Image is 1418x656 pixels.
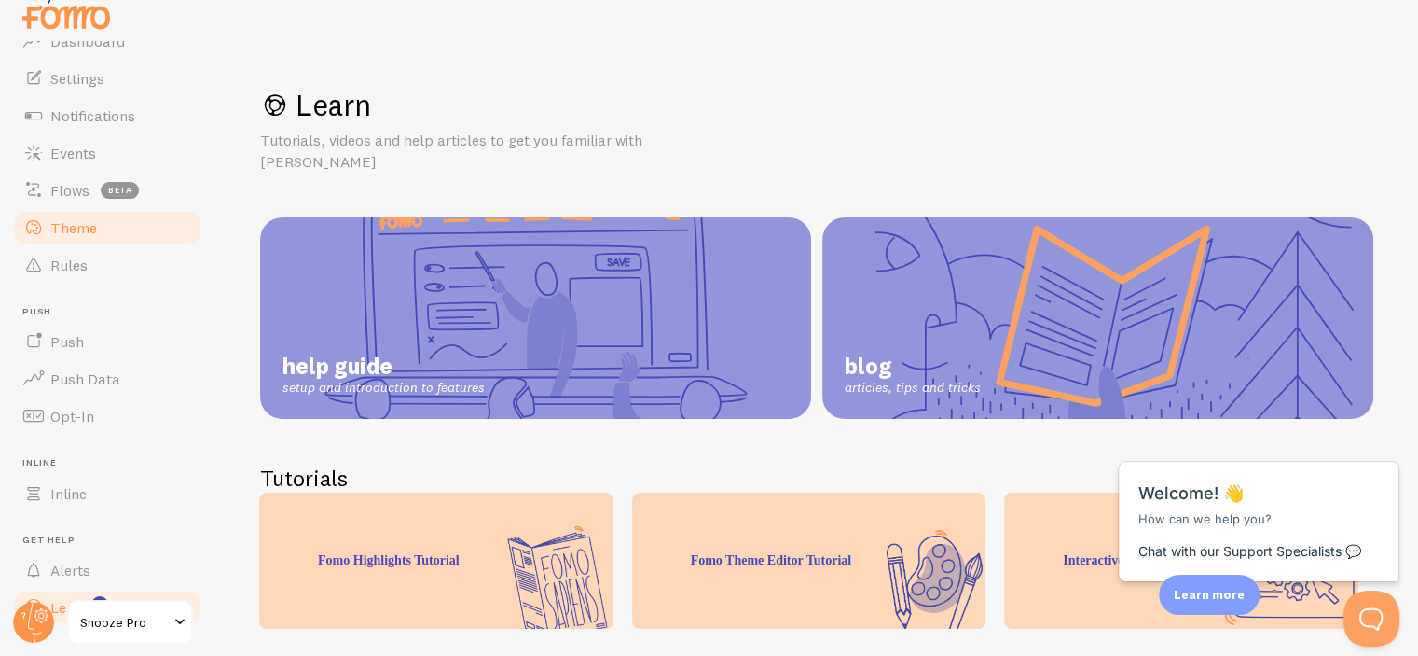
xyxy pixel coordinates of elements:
span: Inline [50,484,87,503]
span: Get Help [22,535,203,547]
a: Settings [11,60,203,97]
span: Push Data [50,370,120,388]
a: Rules [11,246,203,284]
div: Interactive Fomo Demo [1004,493,1358,629]
span: Learn [50,598,89,617]
a: Notifications [11,97,203,134]
span: Opt-In [50,407,94,426]
a: Alerts [11,551,203,589]
svg: <p>Watch New Feature Tutorials!</p> [91,596,108,613]
iframe: Help Scout Beacon - Open [1343,591,1399,647]
div: Fomo Highlights Tutorial [259,493,613,629]
iframe: Help Scout Beacon - Messages and Notifications [1109,415,1410,591]
a: Flows beta [11,172,203,209]
span: beta [101,182,139,199]
span: Rules [50,256,88,274]
span: Theme [50,218,97,237]
span: setup and introduction to features [282,380,485,397]
span: Settings [50,69,104,88]
div: Fomo Theme Editor Tutorial [632,493,986,629]
span: Alerts [50,561,90,579]
span: blog [845,352,981,380]
span: Push [22,306,203,318]
a: Theme [11,209,203,246]
div: Learn more [1159,575,1260,615]
a: Learn [11,589,203,626]
h1: Learn [260,86,1373,124]
span: Flows [50,181,89,200]
a: help guide setup and introduction to features [260,217,811,419]
span: articles, tips and tricks [845,380,981,397]
p: Learn more [1174,586,1245,604]
span: Snooze Pro [80,611,169,634]
a: blog articles, tips and tricks [822,217,1373,419]
a: Snooze Pro [67,600,193,645]
a: Inline [11,475,203,512]
span: Notifications [50,106,135,125]
span: Events [50,144,96,162]
a: Dashboard [11,22,203,60]
a: Events [11,134,203,172]
span: Dashboard [50,32,125,50]
span: Push [50,332,84,351]
a: Push Data [11,360,203,398]
h2: Tutorials [260,464,1373,493]
p: Tutorials, videos and help articles to get you familiar with [PERSON_NAME] [260,130,708,173]
span: Inline [22,457,203,469]
a: Push [11,323,203,360]
span: help guide [282,352,485,380]
a: Opt-In [11,398,203,435]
